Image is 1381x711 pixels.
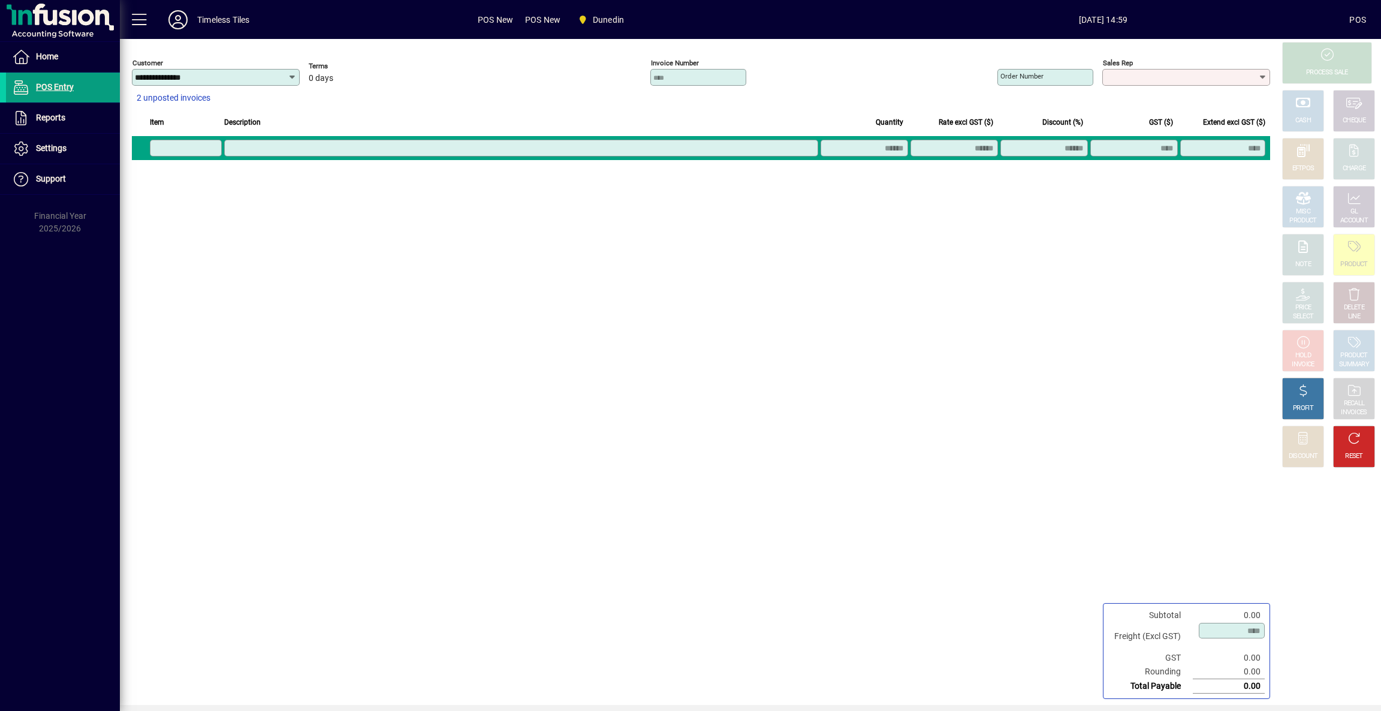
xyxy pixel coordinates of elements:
[1193,651,1265,665] td: 0.00
[1108,679,1193,694] td: Total Payable
[939,116,993,129] span: Rate excl GST ($)
[224,116,261,129] span: Description
[1108,608,1193,622] td: Subtotal
[1108,622,1193,651] td: Freight (Excl GST)
[1289,452,1317,461] div: DISCOUNT
[1000,72,1044,80] mat-label: Order number
[36,174,66,183] span: Support
[572,9,629,31] span: Dunedin
[1149,116,1173,129] span: GST ($)
[1340,260,1367,269] div: PRODUCT
[1203,116,1265,129] span: Extend excl GST ($)
[36,82,74,92] span: POS Entry
[159,9,197,31] button: Profile
[876,116,903,129] span: Quantity
[6,134,120,164] a: Settings
[1348,312,1360,321] div: LINE
[1108,665,1193,679] td: Rounding
[1108,651,1193,665] td: GST
[150,116,164,129] span: Item
[1344,303,1364,312] div: DELETE
[1295,303,1311,312] div: PRICE
[1292,360,1314,369] div: INVOICE
[1345,452,1363,461] div: RESET
[1292,164,1314,173] div: EFTPOS
[6,164,120,194] a: Support
[6,103,120,133] a: Reports
[6,42,120,72] a: Home
[36,113,65,122] span: Reports
[593,10,624,29] span: Dunedin
[197,10,249,29] div: Timeless Tiles
[309,62,381,70] span: Terms
[525,10,560,29] span: POS New
[1289,216,1316,225] div: PRODUCT
[1295,351,1311,360] div: HOLD
[1193,679,1265,694] td: 0.00
[1193,665,1265,679] td: 0.00
[857,10,1350,29] span: [DATE] 14:59
[137,92,210,104] span: 2 unposted invoices
[1344,399,1365,408] div: RECALL
[132,88,215,109] button: 2 unposted invoices
[1042,116,1083,129] span: Discount (%)
[36,143,67,153] span: Settings
[1293,312,1314,321] div: SELECT
[1340,216,1368,225] div: ACCOUNT
[1296,207,1310,216] div: MISC
[1350,207,1358,216] div: GL
[478,10,513,29] span: POS New
[1343,164,1366,173] div: CHARGE
[1103,59,1133,67] mat-label: Sales rep
[36,52,58,61] span: Home
[1339,360,1369,369] div: SUMMARY
[1193,608,1265,622] td: 0.00
[651,59,699,67] mat-label: Invoice number
[1341,408,1367,417] div: INVOICES
[1295,260,1311,269] div: NOTE
[1306,68,1348,77] div: PROCESS SALE
[1349,10,1366,29] div: POS
[1293,404,1313,413] div: PROFIT
[1343,116,1365,125] div: CHEQUE
[132,59,163,67] mat-label: Customer
[1340,351,1367,360] div: PRODUCT
[1295,116,1311,125] div: CASH
[309,74,333,83] span: 0 days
